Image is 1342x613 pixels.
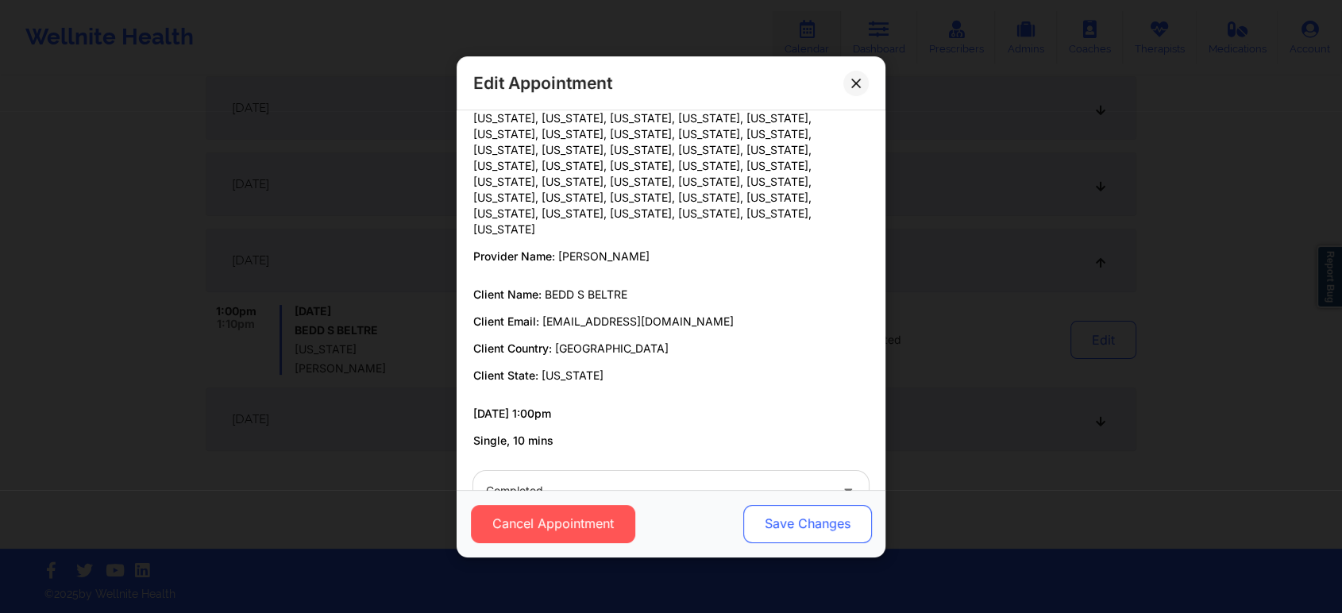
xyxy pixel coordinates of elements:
[473,63,869,237] p: Provider State:
[486,471,829,511] div: Completed
[473,314,869,330] p: Client Email:
[473,433,869,449] p: Single, 10 mins
[473,287,869,303] p: Client Name:
[473,249,869,264] p: Provider Name:
[473,341,869,357] p: Client Country:
[558,249,650,263] span: [PERSON_NAME]
[473,72,612,94] h2: Edit Appointment
[473,64,825,236] span: [US_STATE], [US_STATE], [US_STATE], [US_STATE], [US_STATE], [US_STATE], [US_STATE], [US_STATE], [...
[473,406,869,422] p: [DATE] 1:00pm
[545,287,627,301] span: BEDD S BELTRE
[542,314,734,328] span: [EMAIL_ADDRESS][DOMAIN_NAME]
[473,368,869,384] p: Client State:
[542,368,604,382] span: [US_STATE]
[471,504,635,542] button: Cancel Appointment
[743,504,872,542] button: Save Changes
[555,341,669,355] span: [GEOGRAPHIC_DATA]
